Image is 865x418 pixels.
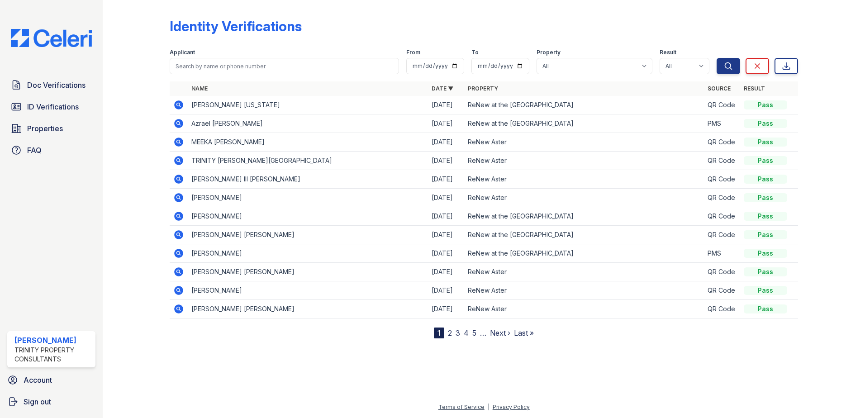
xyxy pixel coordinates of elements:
[744,156,787,165] div: Pass
[428,170,464,189] td: [DATE]
[704,300,740,318] td: QR Code
[428,133,464,152] td: [DATE]
[4,371,99,389] a: Account
[704,263,740,281] td: QR Code
[428,281,464,300] td: [DATE]
[428,300,464,318] td: [DATE]
[432,85,453,92] a: Date ▼
[744,100,787,109] div: Pass
[464,114,704,133] td: ReNew at the [GEOGRAPHIC_DATA]
[464,96,704,114] td: ReNew at the [GEOGRAPHIC_DATA]
[704,281,740,300] td: QR Code
[514,328,534,337] a: Last »
[744,138,787,147] div: Pass
[24,396,51,407] span: Sign out
[27,80,86,90] span: Doc Verifications
[188,152,428,170] td: TRINITY [PERSON_NAME][GEOGRAPHIC_DATA]
[428,244,464,263] td: [DATE]
[428,114,464,133] td: [DATE]
[464,189,704,207] td: ReNew Aster
[14,335,92,346] div: [PERSON_NAME]
[7,141,95,159] a: FAQ
[188,189,428,207] td: [PERSON_NAME]
[4,29,99,47] img: CE_Logo_Blue-a8612792a0a2168367f1c8372b55b34899dd931a85d93a1a3d3e32e68fde9ad4.png
[438,404,485,410] a: Terms of Service
[704,189,740,207] td: QR Code
[464,263,704,281] td: ReNew Aster
[7,119,95,138] a: Properties
[188,300,428,318] td: [PERSON_NAME] [PERSON_NAME]
[188,96,428,114] td: [PERSON_NAME] [US_STATE]
[188,226,428,244] td: [PERSON_NAME] [PERSON_NAME]
[456,328,460,337] a: 3
[744,193,787,202] div: Pass
[488,404,490,410] div: |
[27,101,79,112] span: ID Verifications
[704,152,740,170] td: QR Code
[464,281,704,300] td: ReNew Aster
[464,328,469,337] a: 4
[480,328,486,338] span: …
[537,49,561,56] label: Property
[188,244,428,263] td: [PERSON_NAME]
[188,263,428,281] td: [PERSON_NAME] [PERSON_NAME]
[188,114,428,133] td: Azrael [PERSON_NAME]
[170,18,302,34] div: Identity Verifications
[188,170,428,189] td: [PERSON_NAME] III [PERSON_NAME]
[191,85,208,92] a: Name
[468,85,498,92] a: Property
[428,96,464,114] td: [DATE]
[4,393,99,411] a: Sign out
[471,49,479,56] label: To
[704,207,740,226] td: QR Code
[744,286,787,295] div: Pass
[744,85,765,92] a: Result
[744,175,787,184] div: Pass
[7,98,95,116] a: ID Verifications
[704,170,740,189] td: QR Code
[188,133,428,152] td: MEEKA [PERSON_NAME]
[464,244,704,263] td: ReNew at the [GEOGRAPHIC_DATA]
[406,49,420,56] label: From
[472,328,476,337] a: 5
[744,212,787,221] div: Pass
[704,226,740,244] td: QR Code
[27,145,42,156] span: FAQ
[24,375,52,385] span: Account
[464,226,704,244] td: ReNew at the [GEOGRAPHIC_DATA]
[704,96,740,114] td: QR Code
[27,123,63,134] span: Properties
[493,404,530,410] a: Privacy Policy
[464,133,704,152] td: ReNew Aster
[428,207,464,226] td: [DATE]
[448,328,452,337] a: 2
[170,58,399,74] input: Search by name or phone number
[188,281,428,300] td: [PERSON_NAME]
[170,49,195,56] label: Applicant
[428,226,464,244] td: [DATE]
[744,304,787,313] div: Pass
[188,207,428,226] td: [PERSON_NAME]
[464,207,704,226] td: ReNew at the [GEOGRAPHIC_DATA]
[428,189,464,207] td: [DATE]
[14,346,92,364] div: Trinity Property Consultants
[744,119,787,128] div: Pass
[434,328,444,338] div: 1
[428,263,464,281] td: [DATE]
[428,152,464,170] td: [DATE]
[704,244,740,263] td: PMS
[744,249,787,258] div: Pass
[704,133,740,152] td: QR Code
[708,85,731,92] a: Source
[464,152,704,170] td: ReNew Aster
[464,170,704,189] td: ReNew Aster
[7,76,95,94] a: Doc Verifications
[744,230,787,239] div: Pass
[660,49,676,56] label: Result
[704,114,740,133] td: PMS
[464,300,704,318] td: ReNew Aster
[744,267,787,276] div: Pass
[490,328,510,337] a: Next ›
